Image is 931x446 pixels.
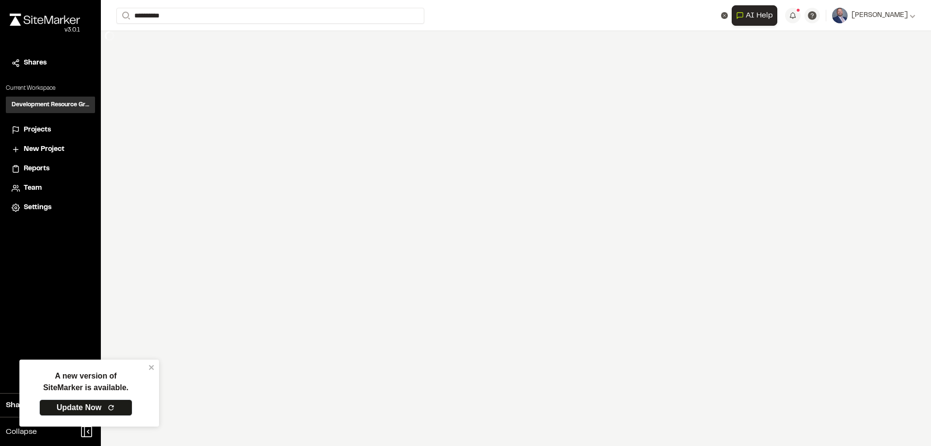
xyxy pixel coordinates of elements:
[12,202,89,213] a: Settings
[832,8,848,23] img: User
[12,100,89,109] h3: Development Resource Group
[12,164,89,174] a: Reports
[12,144,89,155] a: New Project
[24,164,49,174] span: Reports
[6,426,37,438] span: Collapse
[24,125,51,135] span: Projects
[43,370,128,394] p: A new version of SiteMarker is available.
[12,58,89,68] a: Shares
[10,26,80,34] div: Oh geez...please don't...
[24,58,47,68] span: Shares
[851,10,908,21] span: [PERSON_NAME]
[24,183,42,194] span: Team
[832,8,915,23] button: [PERSON_NAME]
[24,144,64,155] span: New Project
[39,399,132,416] a: Update Now
[732,5,777,26] button: Open AI Assistant
[10,14,80,26] img: rebrand.png
[12,125,89,135] a: Projects
[24,202,51,213] span: Settings
[746,10,773,21] span: AI Help
[12,183,89,194] a: Team
[6,399,71,411] span: Share Workspace
[116,8,134,24] button: Search
[6,84,95,93] p: Current Workspace
[148,363,155,371] button: close
[721,12,728,19] button: Clear text
[732,5,781,26] div: Open AI Assistant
